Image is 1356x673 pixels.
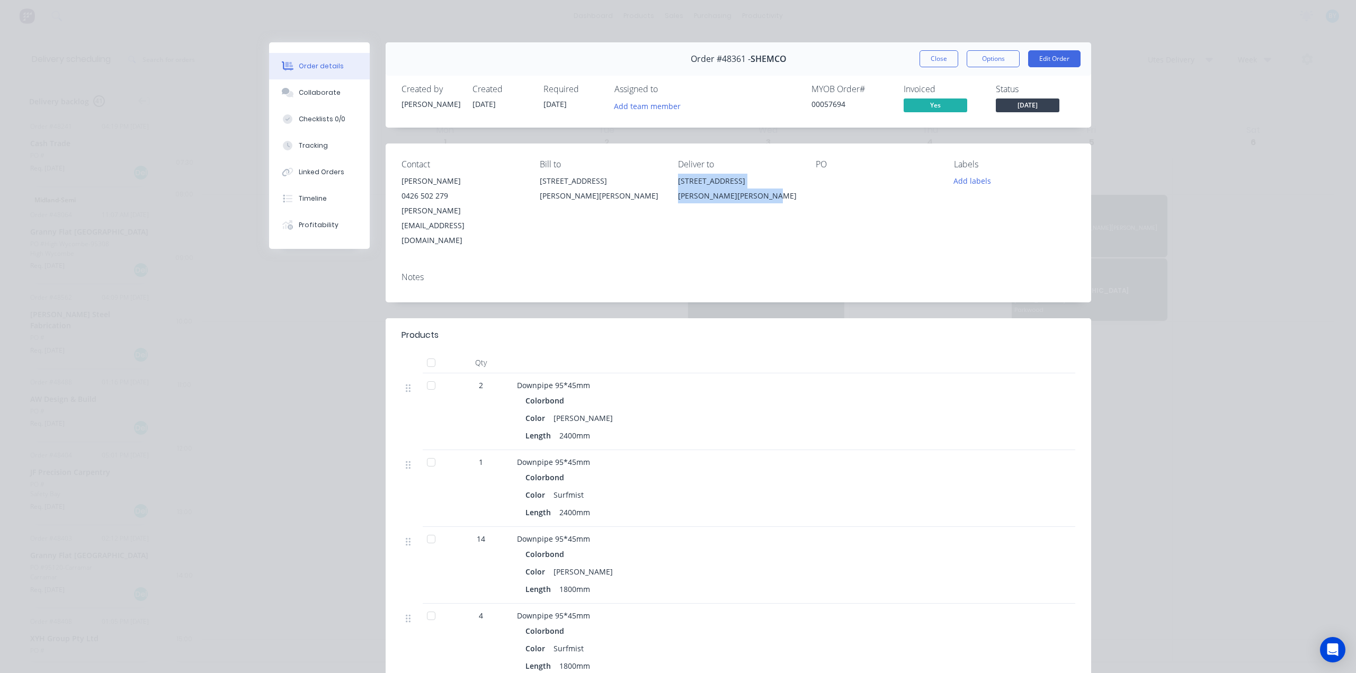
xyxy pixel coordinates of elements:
div: Length [525,428,555,443]
div: [PERSON_NAME] [549,564,617,579]
div: Qty [449,352,513,373]
button: Linked Orders [269,159,370,185]
span: SHEMCO [751,54,787,64]
div: Required [543,84,602,94]
div: Length [525,581,555,597]
div: Created [472,84,531,94]
div: Deliver to [678,159,799,169]
div: Open Intercom Messenger [1320,637,1345,662]
div: Contact [402,159,523,169]
div: 2400mm [555,505,594,520]
div: Created by [402,84,460,94]
div: Colorbond [525,623,568,639]
div: Color [525,487,549,502]
div: 0426 502 279 [402,189,523,203]
div: Color [525,641,549,656]
div: [STREET_ADDRESS][PERSON_NAME][PERSON_NAME] [678,174,799,203]
div: Bill to [540,159,661,169]
div: MYOB Order # [811,84,891,94]
span: Yes [904,98,967,112]
div: Surfmist [549,487,588,502]
span: 14 [477,533,485,544]
button: Order details [269,53,370,79]
span: [DATE] [996,98,1059,112]
span: [DATE] [543,99,567,109]
span: Downpipe 95*45mm [517,611,590,621]
div: Products [402,329,439,342]
span: Order #48361 - [691,54,751,64]
button: Collaborate [269,79,370,106]
div: Surfmist [549,641,588,656]
div: Assigned to [614,84,720,94]
div: Timeline [299,194,327,203]
div: Colorbond [525,470,568,485]
div: Collaborate [299,88,341,97]
button: Checklists 0/0 [269,106,370,132]
div: Profitability [299,220,338,230]
button: Close [920,50,958,67]
div: [STREET_ADDRESS][PERSON_NAME][PERSON_NAME] [540,174,661,208]
div: Order details [299,61,344,71]
div: Tracking [299,141,328,150]
div: [PERSON_NAME] [549,410,617,426]
div: Linked Orders [299,167,344,177]
div: Color [525,410,549,426]
span: [DATE] [472,99,496,109]
span: Downpipe 95*45mm [517,457,590,467]
button: Add team member [614,98,686,113]
div: [PERSON_NAME] [402,174,523,189]
div: 2400mm [555,428,594,443]
button: [DATE] [996,98,1059,114]
div: Colorbond [525,546,568,562]
div: Labels [954,159,1075,169]
span: 4 [479,610,483,621]
div: Status [996,84,1075,94]
div: [PERSON_NAME][EMAIL_ADDRESS][DOMAIN_NAME] [402,203,523,248]
span: Downpipe 95*45mm [517,534,590,544]
button: Timeline [269,185,370,212]
button: Add labels [948,174,997,188]
button: Profitability [269,212,370,238]
span: 1 [479,456,483,468]
div: Notes [402,272,1075,282]
div: Checklists 0/0 [299,114,345,124]
div: 1800mm [555,581,594,597]
div: Color [525,564,549,579]
button: Add team member [609,98,686,113]
div: Length [525,505,555,520]
div: [STREET_ADDRESS][PERSON_NAME][PERSON_NAME] [540,174,661,203]
div: [PERSON_NAME]0426 502 279[PERSON_NAME][EMAIL_ADDRESS][DOMAIN_NAME] [402,174,523,248]
button: Options [967,50,1020,67]
button: Tracking [269,132,370,159]
div: [PERSON_NAME] [402,98,460,110]
div: [STREET_ADDRESS][PERSON_NAME][PERSON_NAME] [678,174,799,208]
div: 00057694 [811,98,891,110]
button: Edit Order [1028,50,1081,67]
div: Invoiced [904,84,983,94]
div: Colorbond [525,393,568,408]
span: Downpipe 95*45mm [517,380,590,390]
div: PO [816,159,937,169]
span: 2 [479,380,483,391]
